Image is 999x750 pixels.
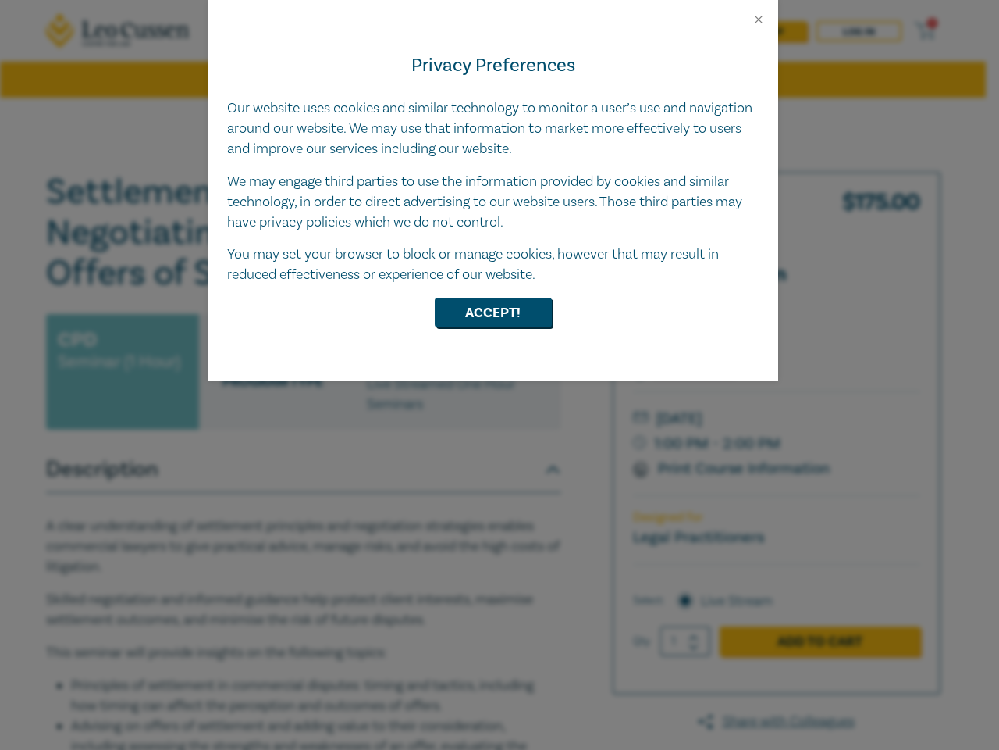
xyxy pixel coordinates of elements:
button: Close [752,12,766,27]
button: Accept! [435,298,552,327]
h4: Privacy Preferences [227,52,759,80]
p: You may set your browser to block or manage cookies, however that may result in reduced effective... [227,245,759,285]
p: Our website uses cookies and similar technology to monitor a user’s use and navigation around our... [227,98,759,159]
p: We may engage third parties to use the information provided by cookies and similar technology, in... [227,172,759,233]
